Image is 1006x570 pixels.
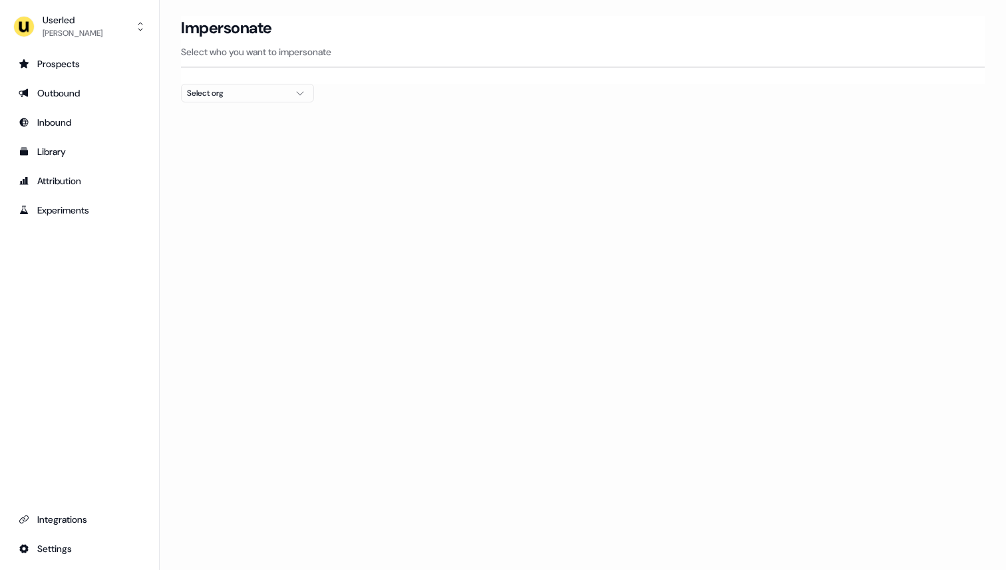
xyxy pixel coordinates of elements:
[19,513,140,526] div: Integrations
[11,82,148,104] a: Go to outbound experience
[19,145,140,158] div: Library
[11,112,148,133] a: Go to Inbound
[19,204,140,217] div: Experiments
[11,11,148,43] button: Userled[PERSON_NAME]
[11,170,148,192] a: Go to attribution
[11,141,148,162] a: Go to templates
[11,509,148,530] a: Go to integrations
[187,86,287,100] div: Select org
[19,57,140,71] div: Prospects
[43,13,102,27] div: Userled
[19,116,140,129] div: Inbound
[181,18,272,38] h3: Impersonate
[43,27,102,40] div: [PERSON_NAME]
[11,53,148,74] a: Go to prospects
[19,174,140,188] div: Attribution
[11,538,148,559] a: Go to integrations
[11,200,148,221] a: Go to experiments
[19,542,140,555] div: Settings
[181,45,985,59] p: Select who you want to impersonate
[181,84,314,102] button: Select org
[19,86,140,100] div: Outbound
